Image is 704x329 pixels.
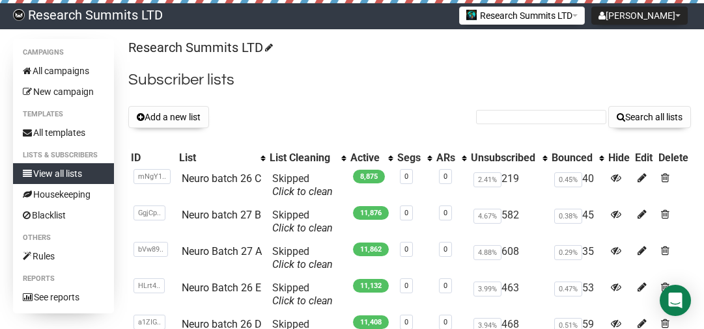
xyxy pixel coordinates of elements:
a: 0 [444,172,447,181]
td: 463 [468,276,549,313]
div: List Cleaning [270,151,335,164]
a: 0 [444,209,447,217]
a: 0 [404,318,408,326]
li: Lists & subscribers [13,148,114,163]
td: 35 [549,240,606,276]
th: ARs: No sort applied, activate to apply an ascending sort [434,149,468,167]
span: 11,132 [353,279,389,293]
td: 608 [468,240,549,276]
span: 0.29% [554,245,582,260]
th: Edit: No sort applied, sorting is disabled [632,149,655,167]
div: Active [350,151,381,164]
span: HLrt4.. [134,278,165,293]
th: ID: No sort applied, sorting is disabled [128,149,176,167]
li: Reports [13,271,114,287]
th: List: No sort applied, activate to apply an ascending sort [176,149,268,167]
div: ARs [436,151,455,164]
li: Templates [13,107,114,122]
div: Unsubscribed [471,151,536,164]
a: 0 [404,209,408,217]
button: Research Summits LTD [459,7,585,25]
th: Unsubscribed: No sort applied, activate to apply an ascending sort [468,149,549,167]
td: 53 [549,276,606,313]
span: 2.41% [473,172,501,187]
a: Research Summits LTD [128,40,271,55]
span: 11,862 [353,243,389,256]
img: 2.jpg [466,10,477,20]
td: 219 [468,167,549,204]
th: Delete: No sort applied, sorting is disabled [656,149,691,167]
a: New campaign [13,81,114,102]
div: ID [131,151,173,164]
button: Add a new list [128,106,209,128]
span: 11,408 [353,315,389,329]
span: Skipped [272,282,333,307]
button: [PERSON_NAME] [591,7,688,25]
a: Click to clean [272,222,333,234]
span: 8,875 [353,170,385,183]
li: Others [13,230,114,246]
a: 0 [404,282,408,290]
a: 0 [444,282,447,290]
a: Housekeeping [13,184,114,205]
div: Open Intercom Messenger [660,285,691,316]
span: bVw89.. [134,242,168,257]
a: Neuro batch 26 C [182,172,261,185]
a: Click to clean [272,295,333,307]
li: Campaigns [13,45,114,60]
a: 0 [404,245,408,254]
a: View all lists [13,163,114,184]
button: Search all lists [608,106,691,128]
th: Segs: No sort applied, activate to apply an ascending sort [395,149,434,167]
span: 3.99% [473,282,501,296]
img: bccbfd5974049ef095ce3c15df0eef5a [13,9,25,21]
div: Hide [608,151,630,164]
span: mNgY1.. [134,169,171,184]
span: 0.45% [554,172,582,187]
a: Click to clean [272,185,333,198]
div: Delete [658,151,688,164]
a: Neuro batch 27 B [182,209,261,221]
span: Skipped [272,209,333,234]
span: 4.67% [473,209,501,224]
a: 0 [444,318,447,326]
a: Rules [13,246,114,267]
h2: Subscriber lists [128,68,691,92]
span: GgjCp.. [134,205,165,220]
a: Blacklist [13,205,114,226]
td: 45 [549,204,606,240]
span: 11,876 [353,206,389,220]
span: 4.88% [473,245,501,260]
th: Hide: No sort applied, sorting is disabled [606,149,632,167]
th: List Cleaning: No sort applied, activate to apply an ascending sort [267,149,348,167]
div: Bounced [552,151,593,164]
a: 0 [404,172,408,181]
span: Skipped [272,172,333,198]
div: Edit [635,151,653,164]
span: Skipped [272,245,333,270]
td: 582 [468,204,549,240]
span: 0.38% [554,209,582,224]
td: 40 [549,167,606,204]
a: Neuro Batch 27 A [182,245,262,257]
a: See reports [13,287,114,308]
a: Neuro Batch 26 E [182,282,261,294]
a: 0 [444,245,447,254]
span: 0.47% [554,282,582,296]
div: List [179,151,255,164]
th: Bounced: No sort applied, activate to apply an ascending sort [549,149,606,167]
div: Segs [397,151,421,164]
a: All templates [13,122,114,143]
a: All campaigns [13,60,114,81]
a: Click to clean [272,258,333,270]
th: Active: No sort applied, activate to apply an ascending sort [348,149,394,167]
